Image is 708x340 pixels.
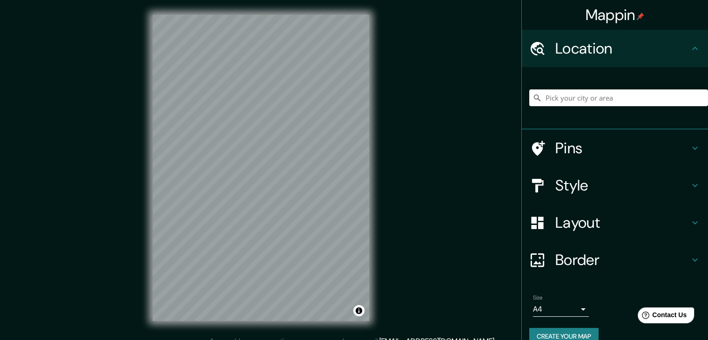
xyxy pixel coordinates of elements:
button: Toggle attribution [353,305,364,316]
div: Pins [522,129,708,167]
div: Style [522,167,708,204]
input: Pick your city or area [529,89,708,106]
canvas: Map [153,15,369,321]
div: Border [522,241,708,279]
h4: Border [555,251,689,269]
h4: Pins [555,139,689,157]
h4: Layout [555,213,689,232]
h4: Mappin [586,6,645,24]
div: A4 [533,302,589,317]
iframe: Help widget launcher [625,304,698,330]
div: Location [522,30,708,67]
h4: Location [555,39,689,58]
label: Size [533,294,543,302]
h4: Style [555,176,689,195]
img: pin-icon.png [637,13,644,20]
div: Layout [522,204,708,241]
